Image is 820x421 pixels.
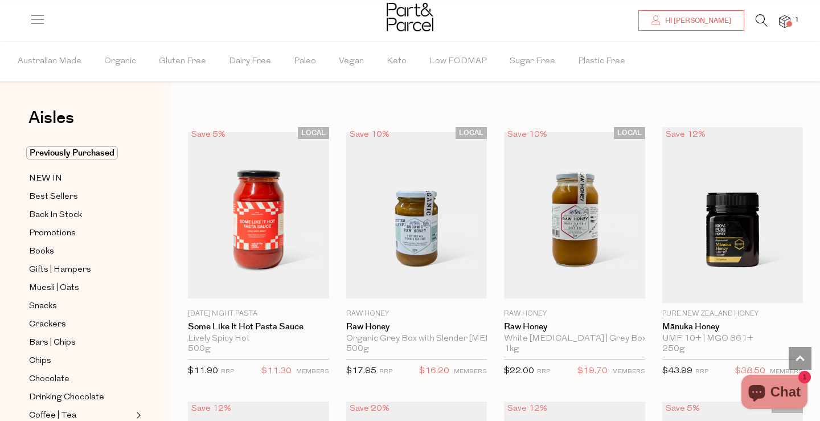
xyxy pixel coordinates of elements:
[504,367,534,375] span: $22.00
[504,309,645,319] p: Raw Honey
[29,318,66,332] span: Crackers
[346,322,487,332] a: Raw Honey
[188,344,211,354] span: 500g
[188,127,229,142] div: Save 5%
[29,354,133,368] a: Chips
[29,299,133,313] a: Snacks
[738,375,811,412] inbox-online-store-chat: Shopify online store chat
[29,263,91,277] span: Gifts | Hampers
[695,369,708,375] small: RRP
[379,369,392,375] small: RRP
[29,245,54,259] span: Books
[346,132,487,299] img: Raw Honey
[612,369,645,375] small: MEMBERS
[662,344,685,354] span: 250g
[29,390,133,404] a: Drinking Chocolate
[510,42,555,81] span: Sugar Free
[346,334,487,344] div: Organic Grey Box with Slender [MEDICAL_DATA]
[188,309,329,319] p: [DATE] Night Pasta
[29,227,76,240] span: Promotions
[662,367,692,375] span: $43.99
[504,344,519,354] span: 1kg
[29,372,133,386] a: Chocolate
[29,373,69,386] span: Chocolate
[29,172,62,186] span: NEW IN
[29,208,133,222] a: Back In Stock
[346,127,393,142] div: Save 10%
[29,281,133,295] a: Muesli | Oats
[504,127,551,142] div: Save 10%
[296,369,329,375] small: MEMBERS
[387,42,407,81] span: Keto
[662,334,803,344] div: UMF 10+ | MGO 361+
[429,42,487,81] span: Low FODMAP
[504,401,551,416] div: Save 12%
[159,42,206,81] span: Gluten Free
[537,369,550,375] small: RRP
[29,263,133,277] a: Gifts | Hampers
[29,336,133,350] a: Bars | Chips
[346,401,393,416] div: Save 20%
[339,42,364,81] span: Vegan
[662,401,703,416] div: Save 5%
[456,127,487,139] span: LOCAL
[419,364,449,379] span: $16.20
[387,3,433,31] img: Part&Parcel
[188,334,329,344] div: Lively Spicy Hot
[104,42,136,81] span: Organic
[29,317,133,332] a: Crackers
[261,364,292,379] span: $11.30
[346,309,487,319] p: Raw Honey
[28,105,74,130] span: Aisles
[662,309,803,319] p: Pure New Zealand Honey
[662,16,731,26] span: Hi [PERSON_NAME]
[188,322,329,332] a: Some Like it Hot Pasta Sauce
[504,334,645,344] div: White [MEDICAL_DATA] | Grey Box
[346,367,376,375] span: $17.95
[504,322,645,332] a: Raw Honey
[29,300,57,313] span: Snacks
[346,344,369,354] span: 500g
[638,10,744,31] a: Hi [PERSON_NAME]
[26,146,118,160] span: Previously Purchased
[662,127,803,303] img: Mānuka Honey
[779,15,790,27] a: 1
[29,244,133,259] a: Books
[188,132,329,299] img: Some Like it Hot Pasta Sauce
[229,42,271,81] span: Dairy Free
[735,364,765,379] span: $38.50
[662,127,709,142] div: Save 12%
[29,190,78,204] span: Best Sellers
[578,42,625,81] span: Plastic Free
[577,364,608,379] span: $19.70
[18,42,81,81] span: Australian Made
[770,369,803,375] small: MEMBERS
[29,281,79,295] span: Muesli | Oats
[298,127,329,139] span: LOCAL
[792,15,802,25] span: 1
[221,369,234,375] small: RRP
[662,322,803,332] a: Mānuka Honey
[29,190,133,204] a: Best Sellers
[29,209,82,222] span: Back In Stock
[28,109,74,138] a: Aisles
[29,391,104,404] span: Drinking Chocolate
[188,401,235,416] div: Save 12%
[188,367,218,375] span: $11.90
[29,336,76,350] span: Bars | Chips
[29,171,133,186] a: NEW IN
[504,132,645,299] img: Raw Honey
[454,369,487,375] small: MEMBERS
[29,226,133,240] a: Promotions
[29,354,51,368] span: Chips
[29,146,133,160] a: Previously Purchased
[294,42,316,81] span: Paleo
[614,127,645,139] span: LOCAL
